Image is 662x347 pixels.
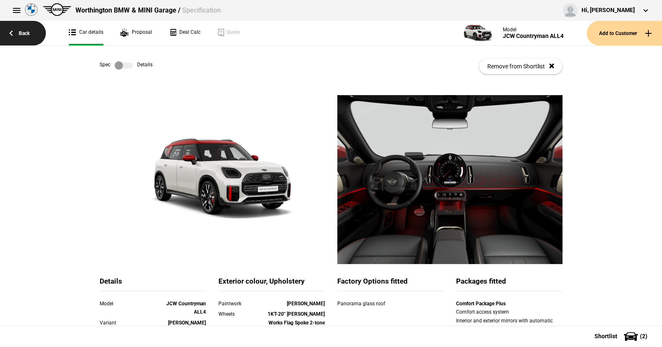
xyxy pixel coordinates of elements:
a: Deal Calc [169,21,201,45]
img: mini.png [43,3,71,16]
div: Model [503,27,564,33]
div: Exterior colour, Upholstery [218,277,325,291]
div: Wheels [218,310,261,318]
span: Shortlist [594,333,617,339]
strong: [PERSON_NAME] [287,301,325,307]
div: Factory Options fitted [337,277,444,291]
strong: [PERSON_NAME] Works Style [168,320,206,334]
div: Spec Details [100,61,153,70]
div: Variant [100,319,163,327]
strong: Comfort Package Plus [456,301,506,307]
strong: JCW Countryman ALL4 [166,301,206,315]
a: Car details [69,21,103,45]
div: Details [100,277,206,291]
div: Worthington BMW & MINI Garage / [75,6,221,15]
div: Panorama glass roof [337,299,412,308]
button: Add to Customer [587,21,662,45]
button: Shortlist(2) [582,326,662,347]
span: Specification [182,6,221,14]
div: Model [100,299,163,308]
div: Hi, [PERSON_NAME] [582,6,635,15]
div: JCW Countryman ALL4 [503,33,564,40]
div: Paintwork [218,299,261,308]
img: bmw.png [25,3,38,16]
strong: 1KT-20" [PERSON_NAME] Works Flag Spoke 2-tone [268,311,325,325]
a: Proposal [120,21,152,45]
button: Remove from Shortlist [479,58,562,74]
span: ( 2 ) [640,333,647,339]
div: Packages fitted [456,277,562,291]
